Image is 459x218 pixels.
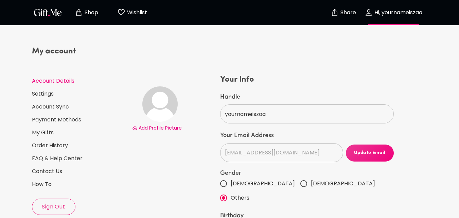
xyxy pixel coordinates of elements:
[32,142,127,149] a: Order History
[32,116,127,123] a: Payment Methods
[339,10,356,16] p: Share
[68,2,105,23] button: Store page
[332,1,355,24] button: Share
[33,7,63,17] img: GiftMe Logo
[359,2,427,23] button: Hi, yournameiszaa
[220,170,394,177] label: Gender
[220,93,394,101] label: Handle
[32,129,127,136] a: My Gifts
[32,103,127,111] a: Account Sync
[220,177,394,205] div: gender
[32,181,127,188] a: How To
[231,179,295,188] span: [DEMOGRAPHIC_DATA]
[125,8,147,17] p: Wishlist
[32,168,127,175] a: Contact Us
[32,90,127,98] a: Settings
[373,10,422,16] p: Hi, yournameiszaa
[32,203,75,211] span: Sign Out
[220,74,394,85] h4: Your Info
[220,132,394,140] label: Your Email Address
[311,179,375,188] span: [DEMOGRAPHIC_DATA]
[32,46,127,57] h4: My account
[139,124,182,131] span: Add Profile Picture
[32,199,75,215] button: Sign Out
[32,9,64,17] button: GiftMe Logo
[32,77,127,85] a: Account Details
[83,10,98,16] p: Shop
[346,145,394,162] button: Update Email
[231,194,249,202] span: Others
[346,149,394,157] span: Update Email
[113,2,151,23] button: Wishlist page
[32,155,127,162] a: FAQ & Help Center
[331,9,339,17] img: secure
[142,86,178,122] img: Avatar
